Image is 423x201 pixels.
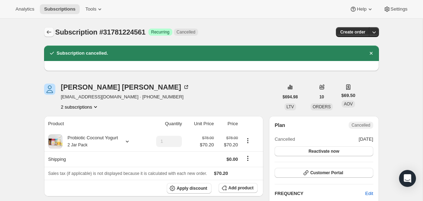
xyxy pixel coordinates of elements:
[319,94,324,100] span: 10
[81,4,108,14] button: Tools
[40,4,80,14] button: Subscriptions
[184,116,216,132] th: Unit Price
[310,170,343,176] span: Customer Portal
[359,136,373,143] span: [DATE]
[278,92,302,102] button: $694.98
[344,102,352,106] span: AOV
[214,171,228,176] span: $70.20
[44,84,55,95] span: Stefanie Dopp
[61,93,190,100] span: [EMAIL_ADDRESS][DOMAIN_NAME] · [PHONE_NUMBER]
[218,141,238,148] span: $70.20
[275,190,365,197] h2: FREQUENCY
[48,171,207,176] span: Sales tax (if applicable) is not displayed because it is calculated with each new order.
[145,116,184,132] th: Quantity
[242,154,253,162] button: Shipping actions
[151,29,170,35] span: Recurring
[361,188,377,199] button: Edit
[227,157,238,162] span: $0.00
[351,122,370,128] span: Cancelled
[44,116,145,132] th: Product
[44,27,54,37] button: Subscriptions
[357,6,366,12] span: Help
[177,29,195,35] span: Cancelled
[44,151,145,167] th: Shipping
[315,92,328,102] button: 10
[44,6,75,12] span: Subscriptions
[57,50,108,57] h2: Subscription cancelled.
[308,148,339,154] span: Reactivate now
[61,84,190,91] div: [PERSON_NAME] [PERSON_NAME]
[379,4,412,14] button: Settings
[55,28,146,36] span: Subscription #31781224561
[62,134,118,148] div: Probiotic Coconut Yogurt
[85,6,96,12] span: Tools
[341,92,355,99] span: $69.50
[11,4,38,14] button: Analytics
[177,185,207,191] span: Apply discount
[275,136,295,143] span: Cancelled
[391,6,407,12] span: Settings
[68,142,88,147] small: 2 Jar Pack
[365,190,373,197] span: Edit
[61,103,99,110] button: Product actions
[313,104,331,109] span: ORDERS
[242,137,253,145] button: Product actions
[48,134,62,148] img: product img
[16,6,34,12] span: Analytics
[345,4,378,14] button: Help
[275,122,285,129] h2: Plan
[275,168,373,178] button: Customer Portal
[202,136,214,140] small: $78.00
[340,29,365,35] span: Create order
[275,146,373,156] button: Reactivate now
[336,27,369,37] button: Create order
[399,170,416,187] div: Open Intercom Messenger
[366,48,376,58] button: Dismiss notification
[226,136,238,140] small: $78.00
[167,183,211,194] button: Apply discount
[200,141,214,148] span: $70.20
[283,94,298,100] span: $694.98
[216,116,240,132] th: Price
[228,185,253,191] span: Add product
[219,183,258,193] button: Add product
[287,104,294,109] span: LTV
